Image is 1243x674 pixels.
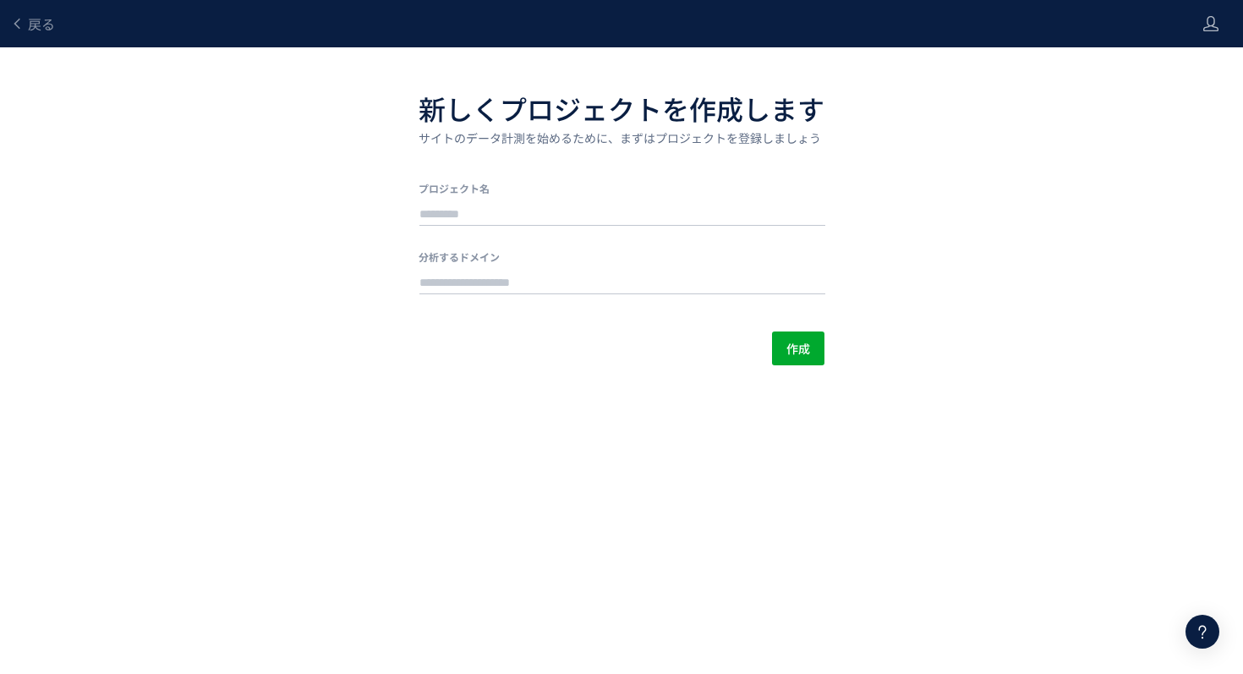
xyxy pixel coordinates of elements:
span: 戻る [28,14,55,34]
label: プロジェクト名 [419,181,824,195]
h1: 新しくプロジェクトを作成します [419,88,824,129]
label: 分析するドメイン [419,249,824,264]
p: サイトのデータ計測を始めるために、まずはプロジェクトを登録しましょう [419,129,824,147]
button: 作成 [772,332,824,365]
span: 作成 [786,332,810,365]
